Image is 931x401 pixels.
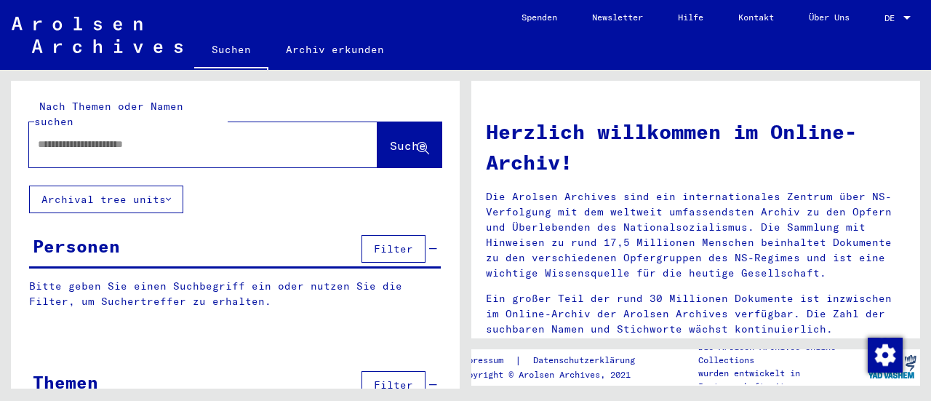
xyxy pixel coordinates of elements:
span: Filter [374,242,413,255]
span: DE [884,13,900,23]
button: Suche [377,122,441,167]
button: Archival tree units [29,186,183,213]
img: Zustimmung ändern [868,338,903,373]
a: Datenschutzerklärung [522,353,652,368]
div: Themen [33,369,98,395]
a: Archiv erkunden [268,32,401,67]
p: Bitte geben Sie einen Suchbegriff ein oder nutzen Sie die Filter, um Suchertreffer zu erhalten. [29,279,441,309]
p: wurden entwickelt in Partnerschaft mit [698,367,864,393]
img: Arolsen_neg.svg [12,17,183,53]
p: Ein großer Teil der rund 30 Millionen Dokumente ist inzwischen im Online-Archiv der Arolsen Archi... [486,291,906,337]
p: Copyright © Arolsen Archives, 2021 [457,368,652,381]
button: Filter [361,235,425,263]
div: Personen [33,233,120,259]
p: Die Arolsen Archives sind ein internationales Zentrum über NS-Verfolgung mit dem weltweit umfasse... [486,189,906,281]
div: Zustimmung ändern [867,337,902,372]
h1: Herzlich willkommen im Online-Archiv! [486,116,906,178]
button: Filter [361,371,425,399]
mat-label: Nach Themen oder Namen suchen [34,100,183,128]
a: Impressum [457,353,515,368]
img: yv_logo.png [865,349,919,385]
span: Filter [374,378,413,392]
span: Suche [390,138,426,153]
p: Die Arolsen Archives Online-Collections [698,341,864,367]
a: Suchen [194,32,268,70]
div: | [457,353,652,368]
